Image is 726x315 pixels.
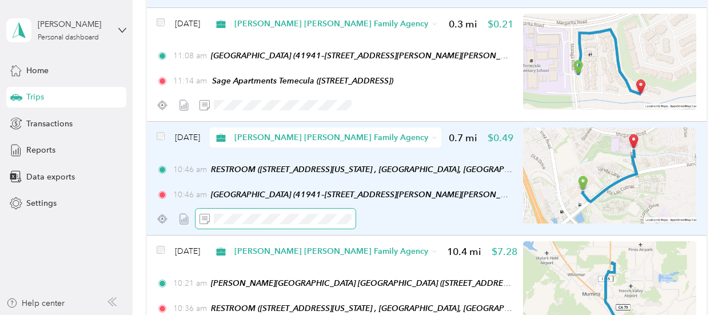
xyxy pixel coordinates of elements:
[173,164,206,176] span: 10:46 am
[26,171,75,183] span: Data exports
[6,297,65,309] button: Help center
[175,245,200,257] span: [DATE]
[26,65,49,77] span: Home
[234,18,428,30] span: [PERSON_NAME] [PERSON_NAME] Family Agency
[175,131,200,143] span: [DATE]
[492,245,517,259] span: $7.28
[26,118,73,130] span: Transactions
[38,18,109,30] div: [PERSON_NAME]
[173,277,206,289] span: 10:21 am
[38,34,99,41] div: Personal dashboard
[212,76,393,85] span: Sage Apartments Temecula ([STREET_ADDRESS])
[449,17,477,31] span: 0.3 mi
[211,190,700,200] span: [GEOGRAPHIC_DATA] (41941–[STREET_ADDRESS][PERSON_NAME][PERSON_NAME] , [GEOGRAPHIC_DATA], [GEOGRAP...
[211,51,700,61] span: [GEOGRAPHIC_DATA] (41941–[STREET_ADDRESS][PERSON_NAME][PERSON_NAME] , [GEOGRAPHIC_DATA], [GEOGRAP...
[523,127,696,224] img: minimap
[234,131,428,143] span: [PERSON_NAME] [PERSON_NAME] Family Agency
[234,245,428,257] span: [PERSON_NAME] [PERSON_NAME] Family Agency
[173,75,207,87] span: 11:14 am
[211,304,546,313] span: RESTROOM ([STREET_ADDRESS][US_STATE] , [GEOGRAPHIC_DATA], [GEOGRAPHIC_DATA])
[173,50,206,62] span: 11:08 am
[173,302,206,314] span: 10:36 am
[26,144,55,156] span: Reports
[523,14,696,110] img: minimap
[662,251,726,315] iframe: Everlance-gr Chat Button Frame
[211,165,546,174] span: RESTROOM ([STREET_ADDRESS][US_STATE] , [GEOGRAPHIC_DATA], [GEOGRAPHIC_DATA])
[173,189,206,201] span: 10:46 am
[447,245,481,259] span: 10.4 mi
[175,18,200,30] span: [DATE]
[488,17,513,31] span: $0.21
[449,131,477,145] span: 0.7 mi
[26,91,44,103] span: Trips
[26,197,57,209] span: Settings
[488,131,513,145] span: $0.49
